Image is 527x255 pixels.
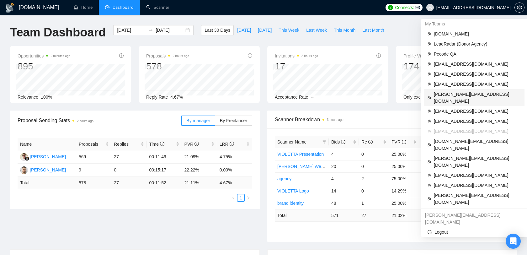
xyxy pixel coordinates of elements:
[232,196,235,200] span: left
[275,25,303,35] button: This Week
[79,141,104,148] span: Proposals
[322,140,326,144] span: filter
[201,25,234,35] button: Last 30 Days
[428,229,521,236] span: Logout
[217,150,252,164] td: 4.75%
[434,51,521,57] span: Pecode QA
[277,176,291,181] a: agency
[194,142,199,146] span: info-circle
[275,60,318,72] div: 17
[368,140,373,144] span: info-circle
[277,152,324,157] a: VIOLETTA Presentation
[434,41,521,47] span: LeadRadar (Donor Agency)
[156,27,184,34] input: End date
[111,150,146,164] td: 27
[230,194,237,202] button: left
[254,25,275,35] button: [DATE]
[434,108,521,115] span: [EMAIL_ADDRESS][DOMAIN_NAME]
[20,166,28,174] img: YB
[237,194,245,202] li: 1
[275,95,308,100] span: Acceptance Rate
[331,139,345,144] span: Bids
[434,192,521,206] span: [PERSON_NAME][EMAIL_ADDRESS][DOMAIN_NAME]
[111,177,146,189] td: 27
[434,128,521,135] span: [EMAIL_ADDRESS][DOMAIN_NAME]
[148,28,153,33] span: swap-right
[434,138,521,152] span: [DOMAIN_NAME][EMAIL_ADDRESS][DOMAIN_NAME]
[205,27,230,34] span: Last 30 Days
[111,138,146,150] th: Replies
[403,52,452,60] span: Profile Views
[117,27,146,34] input: Start date
[391,139,406,144] span: PVR
[329,209,359,221] td: 571
[306,27,327,34] span: Last Week
[182,177,217,189] td: 21.11 %
[149,142,164,147] span: Time
[10,25,106,40] h1: Team Dashboard
[421,210,527,227] div: stefan.karaseu@gigradar.io
[184,142,199,147] span: PVR
[389,148,419,160] td: 25.00%
[428,72,431,76] span: team
[389,160,419,172] td: 25.00%
[359,197,389,209] td: 1
[329,172,359,185] td: 4
[428,173,431,177] span: team
[311,95,314,100] span: --
[76,138,111,150] th: Proposals
[428,82,431,86] span: team
[113,5,134,10] span: Dashboard
[428,5,432,10] span: user
[362,27,384,34] span: Last Month
[30,153,66,160] div: [PERSON_NAME]
[359,148,389,160] td: 0
[25,156,29,161] img: gigradar-bm.png
[220,142,234,147] span: LRR
[217,164,252,177] td: 0.00%
[403,95,467,100] span: Only exclusive agency members
[514,3,524,13] button: setting
[245,194,252,202] li: Next Page
[389,209,419,221] td: 21.02 %
[434,61,521,68] span: [EMAIL_ADDRESS][DOMAIN_NAME]
[334,27,355,34] span: This Month
[402,140,406,144] span: info-circle
[434,155,521,169] span: [PERSON_NAME][EMAIL_ADDRESS][DOMAIN_NAME]
[515,5,524,10] span: setting
[403,60,452,72] div: 174
[361,139,373,144] span: Re
[173,54,189,58] time: 2 hours ago
[329,185,359,197] td: 14
[428,230,432,234] span: logout
[105,5,109,9] span: dashboard
[20,153,28,161] img: AY
[329,148,359,160] td: 4
[220,118,247,123] span: By Freelancer
[248,53,252,58] span: info-circle
[258,27,272,34] span: [DATE]
[428,109,431,113] span: team
[428,183,431,187] span: team
[330,25,359,35] button: This Month
[18,177,76,189] td: Total
[359,25,387,35] button: Last Month
[277,188,309,193] a: VIOLETTA Logo
[321,137,327,147] span: filter
[237,194,244,201] a: 1
[41,95,52,100] span: 100%
[18,117,181,124] span: Proposal Sending Stats
[434,172,521,179] span: [EMAIL_ADDRESS][DOMAIN_NAME]
[146,5,169,10] a: searchScanner
[359,185,389,197] td: 0
[148,28,153,33] span: to
[20,167,66,172] a: YB[PERSON_NAME]
[434,182,521,189] span: [EMAIL_ADDRESS][DOMAIN_NAME]
[514,5,524,10] a: setting
[146,150,182,164] td: 00:11:49
[428,52,431,56] span: team
[327,118,343,122] time: 3 hours ago
[76,164,111,177] td: 9
[341,140,345,144] span: info-circle
[18,60,70,72] div: 895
